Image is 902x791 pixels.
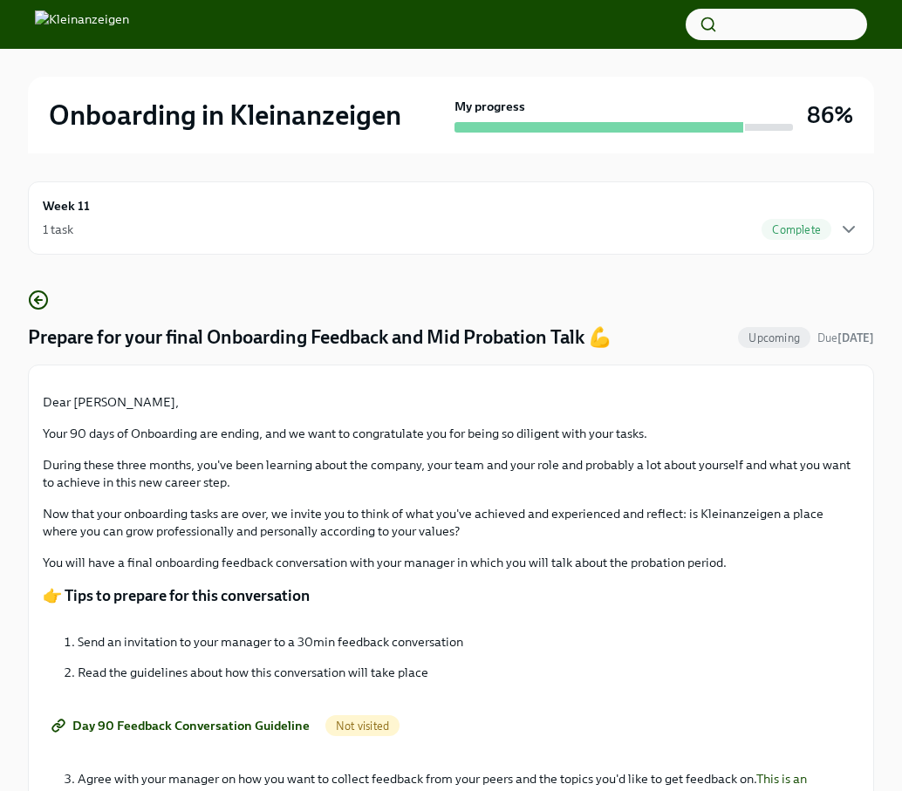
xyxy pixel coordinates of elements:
[78,633,859,651] p: Send an invitation to your manager to a 30min feedback conversation
[78,664,859,681] p: Read the guidelines about how this conversation will take place
[43,456,859,491] p: During these three months, you've been learning about the company, your team and your role and pr...
[738,331,810,344] span: Upcoming
[837,331,874,344] strong: [DATE]
[762,223,831,236] span: Complete
[43,221,73,238] div: 1 task
[28,324,612,351] h4: Prepare for your final Onboarding Feedback and Mid Probation Talk 💪
[43,196,90,215] h6: Week 11
[43,708,322,743] a: Day 90 Feedback Conversation Guideline
[43,505,859,540] p: Now that your onboarding tasks are over, we invite you to think of what you've achieved and exper...
[43,585,859,606] p: 👉 Tips to prepare for this conversation
[55,717,310,734] span: Day 90 Feedback Conversation Guideline
[43,554,859,571] p: You will have a final onboarding feedback conversation with your manager in which you will talk a...
[35,10,129,38] img: Kleinanzeigen
[817,331,874,344] span: Due
[817,330,874,346] span: September 30th, 2025 09:00
[454,98,525,115] strong: My progress
[43,393,859,411] p: Dear [PERSON_NAME],
[807,99,853,131] h3: 86%
[325,719,400,733] span: Not visited
[43,425,859,442] p: Your 90 days of Onboarding are ending, and we want to congratulate you for being so diligent with...
[49,98,401,133] h2: Onboarding in Kleinanzeigen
